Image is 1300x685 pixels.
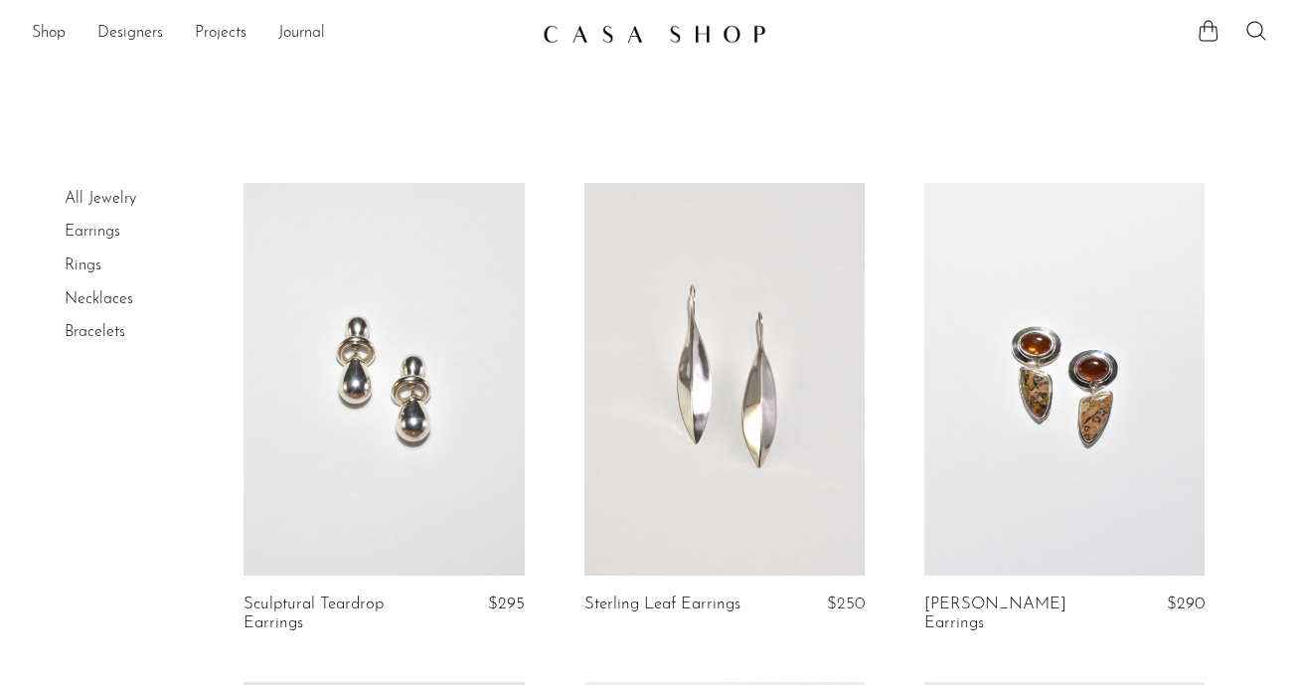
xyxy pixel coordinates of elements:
nav: Desktop navigation [32,17,527,51]
a: Designers [97,21,163,47]
a: Earrings [65,224,120,240]
span: $295 [488,596,525,612]
ul: NEW HEADER MENU [32,17,527,51]
span: $250 [827,596,865,612]
a: [PERSON_NAME] Earrings [924,596,1109,632]
a: Sculptural Teardrop Earrings [244,596,428,632]
a: Necklaces [65,291,133,307]
a: Journal [278,21,325,47]
a: Projects [195,21,246,47]
a: All Jewelry [65,191,136,207]
span: $290 [1167,596,1205,612]
a: Rings [65,257,101,273]
a: Sterling Leaf Earrings [584,596,740,613]
a: Shop [32,21,66,47]
a: Bracelets [65,324,125,340]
